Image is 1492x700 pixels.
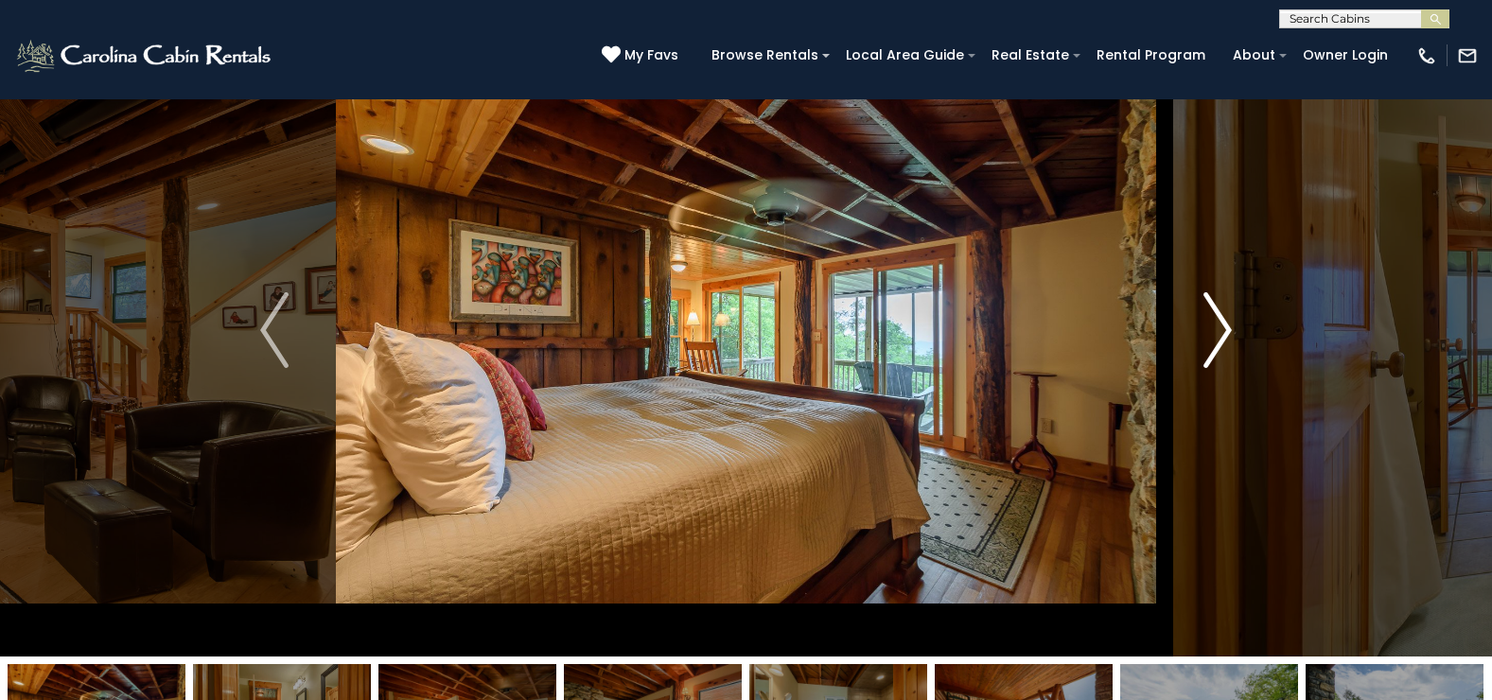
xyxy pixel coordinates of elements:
button: Next [1156,4,1279,656]
span: My Favs [624,45,678,65]
a: Browse Rentals [702,41,828,70]
img: arrow [1203,292,1232,368]
img: arrow [260,292,289,368]
a: About [1223,41,1285,70]
button: Previous [213,4,336,656]
img: phone-regular-white.png [1416,45,1437,66]
a: My Favs [602,45,683,66]
img: White-1-2.png [14,37,276,75]
a: Rental Program [1087,41,1215,70]
a: Local Area Guide [836,41,974,70]
img: mail-regular-white.png [1457,45,1478,66]
a: Owner Login [1293,41,1397,70]
a: Real Estate [982,41,1079,70]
